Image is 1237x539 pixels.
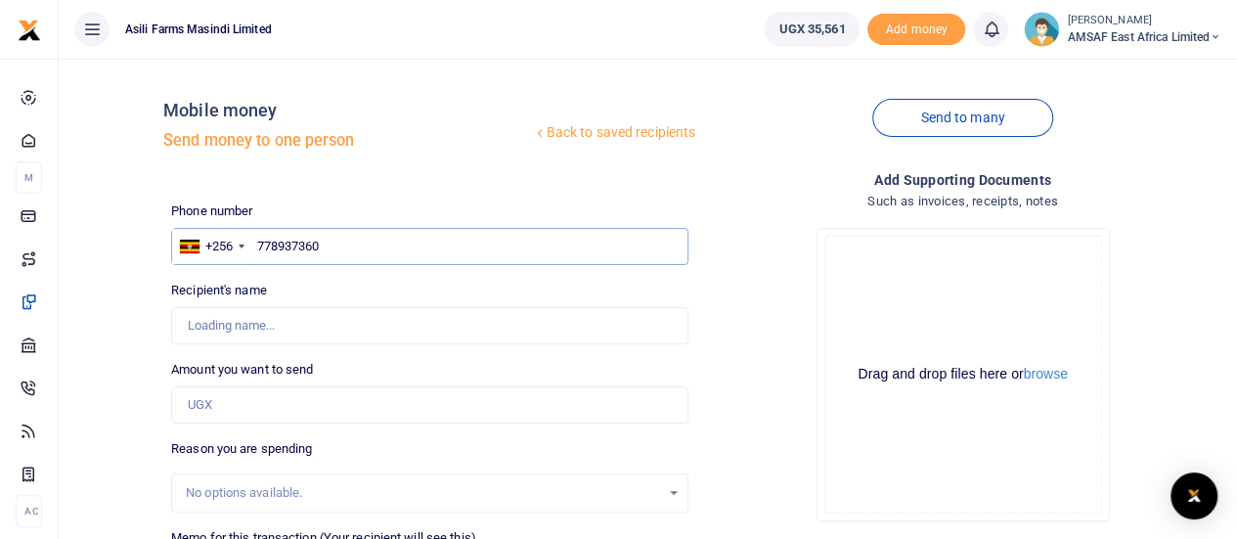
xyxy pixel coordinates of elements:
h5: Send money to one person [163,131,531,151]
a: logo-small logo-large logo-large [18,22,41,36]
li: Ac [16,495,42,527]
a: Send to many [872,99,1052,137]
button: browse [1024,367,1068,381]
a: Back to saved recipients [532,115,697,151]
li: Wallet ballance [756,12,867,47]
div: Drag and drop files here or [825,365,1101,383]
h4: Mobile money [163,100,531,121]
img: logo-small [18,19,41,42]
span: AMSAF East Africa Limited [1067,28,1221,46]
label: Phone number [171,202,252,221]
div: +256 [205,237,233,256]
span: Add money [867,14,965,46]
a: profile-user [PERSON_NAME] AMSAF East Africa Limited [1024,12,1221,47]
input: UGX [171,386,688,424]
input: Loading name... [171,307,688,344]
div: No options available. [186,483,660,503]
div: Open Intercom Messenger [1171,472,1217,519]
label: Reason you are spending [171,439,312,459]
h4: Add supporting Documents [704,169,1221,191]
a: Add money [867,21,965,35]
li: Toup your wallet [867,14,965,46]
span: Asili Farms Masindi Limited [117,21,280,38]
a: UGX 35,561 [764,12,860,47]
div: Uganda: +256 [172,229,250,264]
label: Amount you want to send [171,360,313,380]
h4: Such as invoices, receipts, notes [704,191,1221,212]
span: UGX 35,561 [778,20,845,39]
small: [PERSON_NAME] [1067,13,1221,29]
label: Recipient's name [171,281,267,300]
li: M [16,161,42,194]
input: Enter phone number [171,228,688,265]
img: profile-user [1024,12,1059,47]
div: File Uploader [817,228,1110,521]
